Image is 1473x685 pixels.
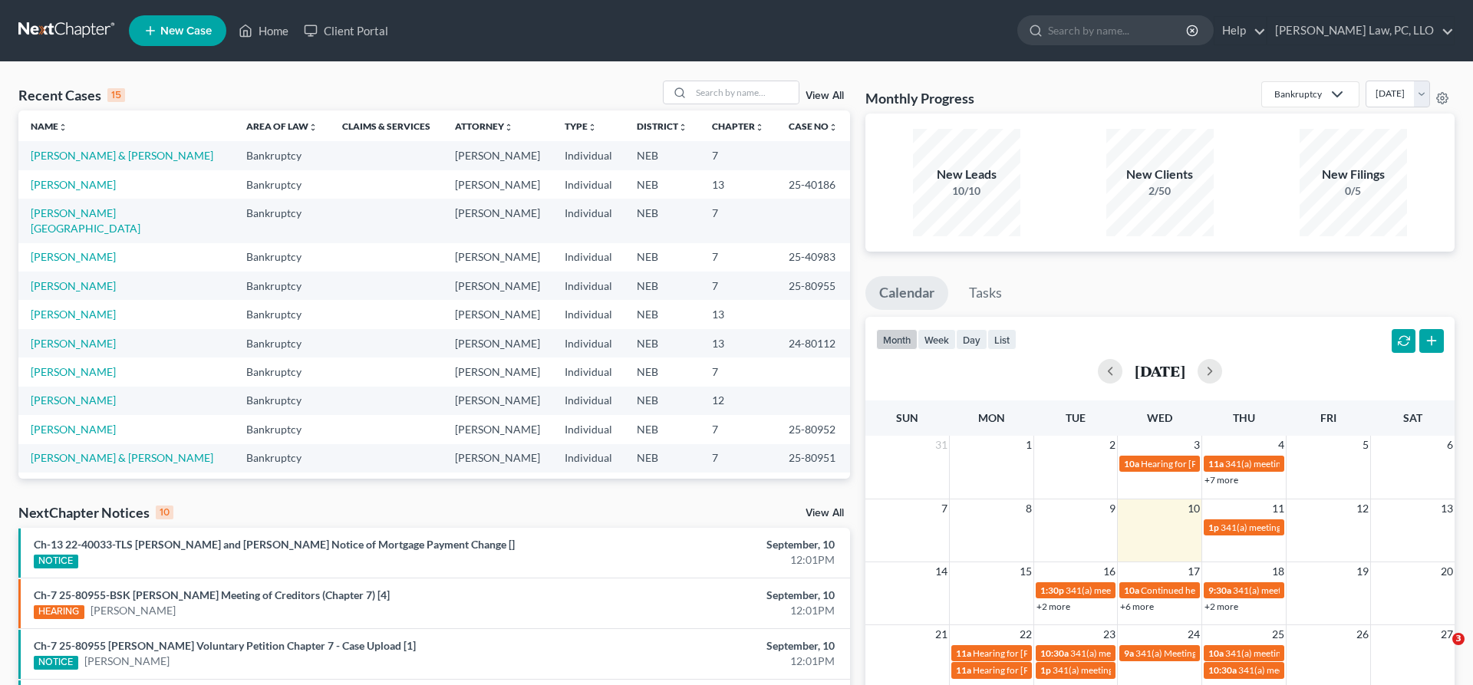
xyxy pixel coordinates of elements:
[1214,17,1266,44] a: Help
[308,123,318,132] i: unfold_more
[1233,585,1462,596] span: 341(a) meeting for [PERSON_NAME] & [PERSON_NAME]
[552,170,624,199] td: Individual
[1192,436,1201,454] span: 3
[789,120,838,132] a: Case Nounfold_more
[1208,647,1224,659] span: 10a
[934,625,949,644] span: 21
[234,170,330,199] td: Bankruptcy
[443,141,552,170] td: [PERSON_NAME]
[1445,436,1455,454] span: 6
[700,415,776,443] td: 7
[1147,411,1172,424] span: Wed
[1208,664,1237,676] span: 10:30a
[234,329,330,357] td: Bankruptcy
[637,120,687,132] a: Districtunfold_more
[918,329,956,350] button: week
[973,664,1147,676] span: Hearing for [PERSON_NAME] Land & Cattle
[1320,411,1336,424] span: Fri
[1439,499,1455,518] span: 13
[700,329,776,357] td: 13
[865,89,974,107] h3: Monthly Progress
[829,123,838,132] i: unfold_more
[624,199,700,242] td: NEB
[1102,625,1117,644] span: 23
[624,387,700,415] td: NEB
[84,654,170,669] a: [PERSON_NAME]
[1066,585,1214,596] span: 341(a) meeting for [PERSON_NAME]
[624,272,700,300] td: NEB
[940,499,949,518] span: 7
[1186,562,1201,581] span: 17
[913,166,1020,183] div: New Leads
[1274,87,1322,100] div: Bankruptcy
[34,605,84,619] div: HEARING
[776,329,850,357] td: 24-80112
[443,415,552,443] td: [PERSON_NAME]
[18,86,125,104] div: Recent Cases
[552,444,624,473] td: Individual
[234,473,330,501] td: Bankruptcy
[1135,647,1375,659] span: 341(a) Meeting for [PERSON_NAME] and [PERSON_NAME]
[443,387,552,415] td: [PERSON_NAME]
[1238,664,1468,676] span: 341(a) meeting for [PERSON_NAME] & [PERSON_NAME]
[31,149,213,162] a: [PERSON_NAME] & [PERSON_NAME]
[31,308,116,321] a: [PERSON_NAME]
[1267,17,1454,44] a: [PERSON_NAME] Law, PC, LLO
[955,276,1016,310] a: Tasks
[776,243,850,272] td: 25-40983
[234,300,330,328] td: Bankruptcy
[973,647,1092,659] span: Hearing for [PERSON_NAME]
[31,365,116,378] a: [PERSON_NAME]
[504,123,513,132] i: unfold_more
[755,123,764,132] i: unfold_more
[1225,458,1455,469] span: 341(a) meeting for [PERSON_NAME] & [PERSON_NAME]
[1452,633,1465,645] span: 3
[913,183,1020,199] div: 10/10
[624,473,700,501] td: NEB
[1277,436,1286,454] span: 4
[1024,436,1033,454] span: 1
[234,243,330,272] td: Bankruptcy
[712,120,764,132] a: Chapterunfold_more
[34,656,78,670] div: NOTICE
[31,250,116,263] a: [PERSON_NAME]
[1070,647,1218,659] span: 341(a) meeting for [PERSON_NAME]
[34,538,515,551] a: Ch-13 22-40033-TLS [PERSON_NAME] and [PERSON_NAME] Notice of Mortgage Payment Change []
[1270,625,1286,644] span: 25
[578,638,835,654] div: September, 10
[624,329,700,357] td: NEB
[624,415,700,443] td: NEB
[552,300,624,328] td: Individual
[443,300,552,328] td: [PERSON_NAME]
[624,141,700,170] td: NEB
[443,272,552,300] td: [PERSON_NAME]
[1355,625,1370,644] span: 26
[31,279,116,292] a: [PERSON_NAME]
[31,423,116,436] a: [PERSON_NAME]
[1355,562,1370,581] span: 19
[1439,562,1455,581] span: 20
[552,357,624,386] td: Individual
[234,141,330,170] td: Bankruptcy
[700,300,776,328] td: 13
[956,664,971,676] span: 11a
[443,199,552,242] td: [PERSON_NAME]
[956,329,987,350] button: day
[1102,562,1117,581] span: 16
[552,243,624,272] td: Individual
[1270,499,1286,518] span: 11
[776,170,850,199] td: 25-40186
[1204,601,1238,612] a: +2 more
[700,444,776,473] td: 7
[443,357,552,386] td: [PERSON_NAME]
[107,88,125,102] div: 15
[1040,585,1064,596] span: 1:30p
[443,329,552,357] td: [PERSON_NAME]
[1141,585,1303,596] span: Continued hearing for [PERSON_NAME]
[18,503,173,522] div: NextChapter Notices
[1106,166,1214,183] div: New Clients
[296,17,396,44] a: Client Portal
[1108,436,1117,454] span: 2
[234,199,330,242] td: Bankruptcy
[246,120,318,132] a: Area of Lawunfold_more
